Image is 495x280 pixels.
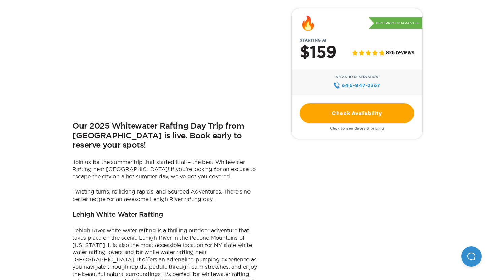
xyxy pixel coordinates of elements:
span: Click to see dates & pricing [330,126,384,131]
span: 646‍-847‍-2367 [342,82,381,89]
span: Speak to Reservation [336,75,378,79]
h2: Our 2025 Whitewater Rafting Day Trip from [GEOGRAPHIC_DATA] is live. Book early to reserve your s... [72,121,261,150]
p: Twisting turns, rollicking rapids, and Sourced Adventures. There’s no better recipe for an awesom... [72,188,261,203]
iframe: Help Scout Beacon - Open [461,246,482,267]
p: Best Price Guarantee [369,17,422,29]
span: 826 reviews [386,50,414,56]
p: Join us for the summer trip that started it all – the best Whitewater Rafting near [GEOGRAPHIC_DA... [72,159,261,180]
h2: $159 [300,44,336,62]
a: 646‍-847‍-2367 [333,82,380,89]
div: 🔥 [300,16,317,30]
a: Check Availability [300,103,414,123]
h3: Lehigh White Water Rafting [72,211,163,219]
span: Starting at [292,38,335,43]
